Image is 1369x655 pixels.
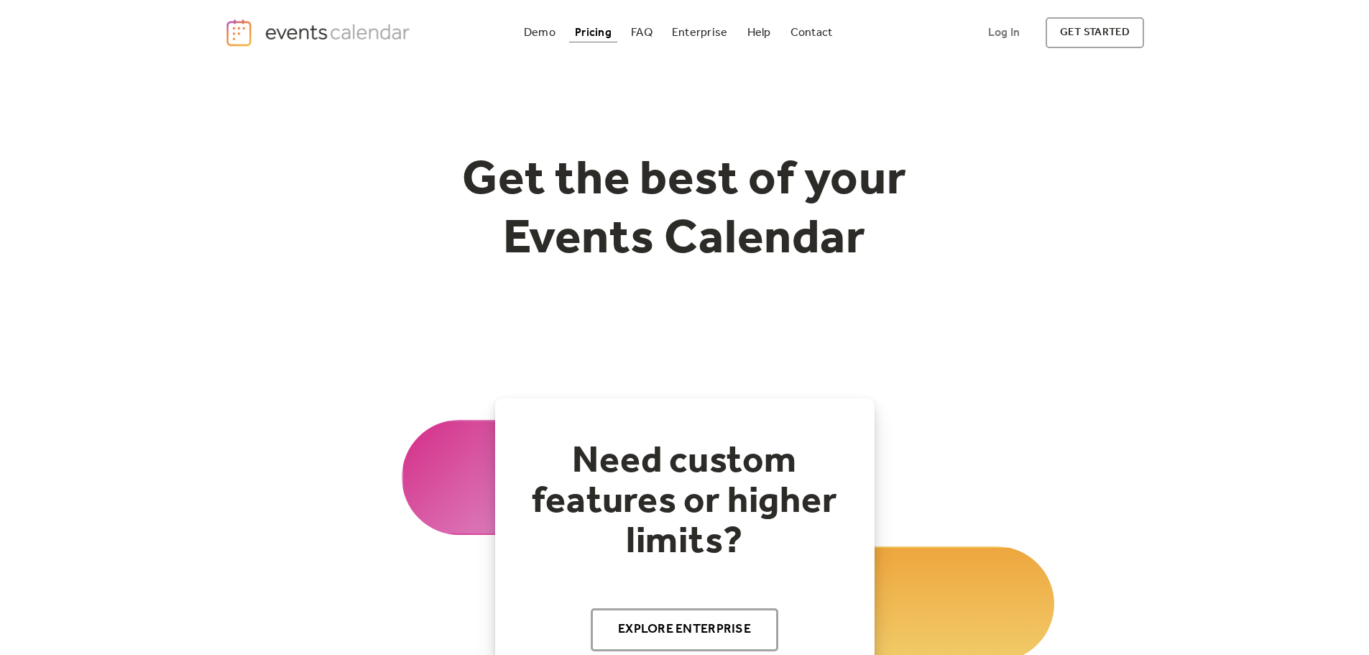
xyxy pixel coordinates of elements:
a: FAQ [625,23,658,42]
div: Help [747,29,771,37]
a: Help [742,23,777,42]
a: Demo [518,23,561,42]
a: Enterprise [666,23,733,42]
div: Contact [790,29,833,37]
a: Pricing [569,23,617,42]
a: Contact [785,23,839,42]
div: FAQ [631,29,653,37]
h2: Need custom features or higher limits? [524,441,846,562]
div: Enterprise [672,29,727,37]
h1: Get the best of your Events Calendar [409,152,961,269]
div: Pricing [575,29,612,37]
a: get started [1046,17,1144,48]
div: Demo [524,29,556,37]
a: Explore Enterprise [591,608,778,651]
a: Log In [974,17,1034,48]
